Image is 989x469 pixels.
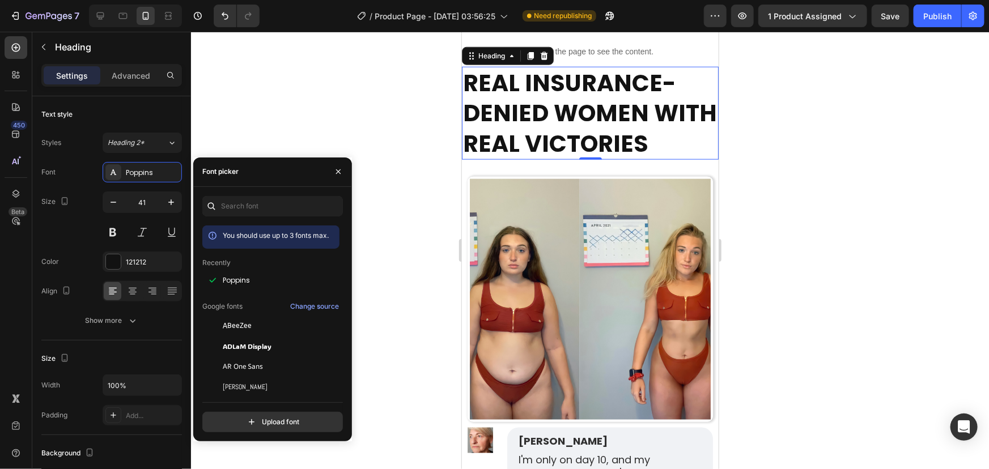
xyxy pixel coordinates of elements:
[534,11,592,21] span: Need republishing
[370,10,372,22] span: /
[74,9,79,23] p: 7
[881,11,900,21] span: Save
[41,194,71,210] div: Size
[112,70,150,82] p: Advanced
[9,207,27,216] div: Beta
[11,121,27,130] div: 450
[768,10,842,22] span: 1 product assigned
[290,300,339,313] button: Change source
[41,410,67,420] div: Padding
[290,301,339,312] div: Change source
[223,382,268,392] span: [PERSON_NAME]
[5,5,84,27] button: 7
[41,167,56,177] div: Font
[872,5,909,27] button: Save
[202,167,239,177] div: Font picker
[103,133,182,153] button: Heading 2*
[41,284,73,299] div: Align
[103,375,181,395] input: Auto
[223,231,329,240] span: You should use up to 3 fonts max.
[41,446,96,461] div: Background
[462,32,719,469] iframe: Design area
[202,258,231,268] p: Recently
[41,257,59,267] div: Color
[41,351,71,366] div: Size
[923,10,952,22] div: Publish
[758,5,867,27] button: 1 product assigned
[375,10,495,22] span: Product Page - [DATE] 03:56:25
[202,301,243,312] p: Google fonts
[126,257,179,267] div: 121212
[223,321,252,331] span: ABeeZee
[56,70,88,82] p: Settings
[214,5,260,27] div: Undo/Redo
[223,275,250,285] span: Poppins
[55,40,177,54] p: Heading
[223,361,263,372] span: AR One Sans
[126,168,179,178] div: Poppins
[108,138,145,148] span: Heading 2*
[950,413,978,441] div: Open Intercom Messenger
[41,138,61,148] div: Styles
[202,196,343,216] input: Search font
[41,310,182,331] button: Show more
[223,341,271,351] span: ADLaM Display
[202,412,343,432] button: Upload font
[126,411,179,421] div: Add...
[246,416,299,428] div: Upload font
[86,315,138,326] div: Show more
[914,5,961,27] button: Publish
[41,380,60,390] div: Width
[41,109,73,120] div: Text style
